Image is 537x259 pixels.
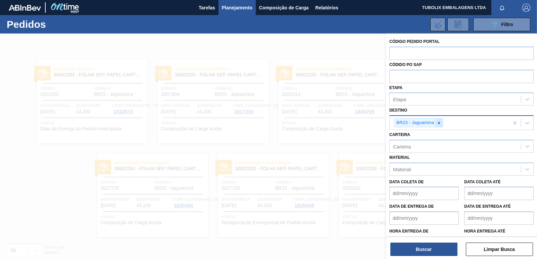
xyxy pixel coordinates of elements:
label: Data de Entrega de [389,204,434,209]
div: Etapa [393,96,406,102]
div: BR23 - Jaguariúna [394,119,435,127]
label: Data coleta de [389,180,424,184]
label: Hora entrega de [389,226,459,236]
input: dd/mm/yyyy [389,187,459,200]
button: Notificações [491,3,513,12]
label: Etapa [389,85,402,90]
h1: Pedidos [7,20,104,28]
img: TNhmsLtSVTkK8tSr43FrP2fwEKptu5GPRR3wAAAABJRU5ErkJggg== [9,5,41,11]
label: Código Pedido Portal [389,39,440,44]
div: Carteira [393,143,411,149]
label: Códido PO SAP [389,62,422,67]
label: Destino [389,108,407,113]
span: Composição de Carga [259,4,309,12]
label: Hora entrega até [464,226,534,236]
div: Material [393,166,411,172]
input: dd/mm/yyyy [389,211,459,225]
span: Planejamento [222,4,252,12]
label: Data coleta até [464,180,500,184]
input: dd/mm/yyyy [464,187,534,200]
label: Carteira [389,132,410,137]
div: Solicitação de Revisão de Pedidos [447,18,469,31]
span: Relatórios [315,4,338,12]
button: Filtro [473,18,530,31]
img: Logout [522,4,530,12]
input: dd/mm/yyyy [464,211,534,225]
span: Tarefas [199,4,215,12]
label: Material [389,155,410,160]
div: Importar Negociações dos Pedidos [430,18,445,31]
label: Data de Entrega até [464,204,511,209]
span: Filtro [501,22,513,27]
